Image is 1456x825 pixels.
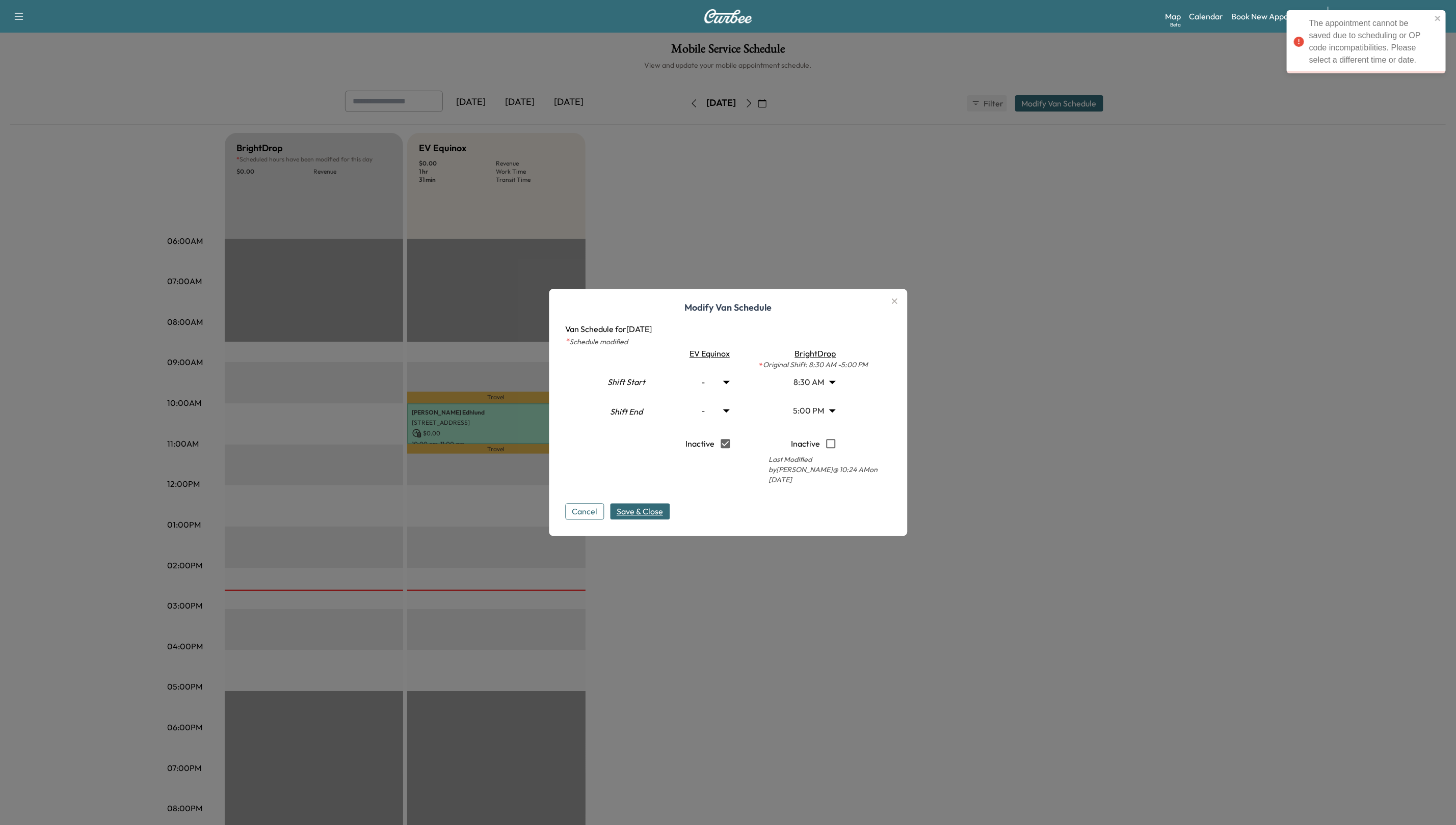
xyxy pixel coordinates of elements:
[565,301,891,323] h1: Modify Van Schedule
[677,397,738,425] div: -
[1189,10,1223,22] a: Calendar
[610,504,670,520] button: Save & Close
[783,368,844,397] div: 8:30 AM
[590,369,663,400] div: Shift Start
[748,348,879,360] div: BrightDrop
[791,433,820,455] p: Inactive
[704,9,753,23] img: Curbee Logo
[565,336,891,348] p: Schedule modified
[1231,10,1317,22] a: Book New Appointment
[1309,17,1432,66] div: The appointment cannot be saved due to scheduling or OP code incompatibilities. Please select a d...
[671,348,744,360] div: EV Equinox
[677,368,738,397] div: -
[748,455,879,485] p: Last Modified by [PERSON_NAME] @ 10:24 AM on [DATE]
[565,504,604,520] button: Cancel
[783,397,844,425] div: 5:00 PM
[1435,14,1442,22] button: close
[685,433,714,455] p: Inactive
[590,402,663,432] div: Shift End
[1170,21,1181,29] div: Beta
[617,506,663,518] span: Save & Close
[1165,10,1181,22] a: MapBeta
[565,323,891,336] p: Van Schedule for [DATE]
